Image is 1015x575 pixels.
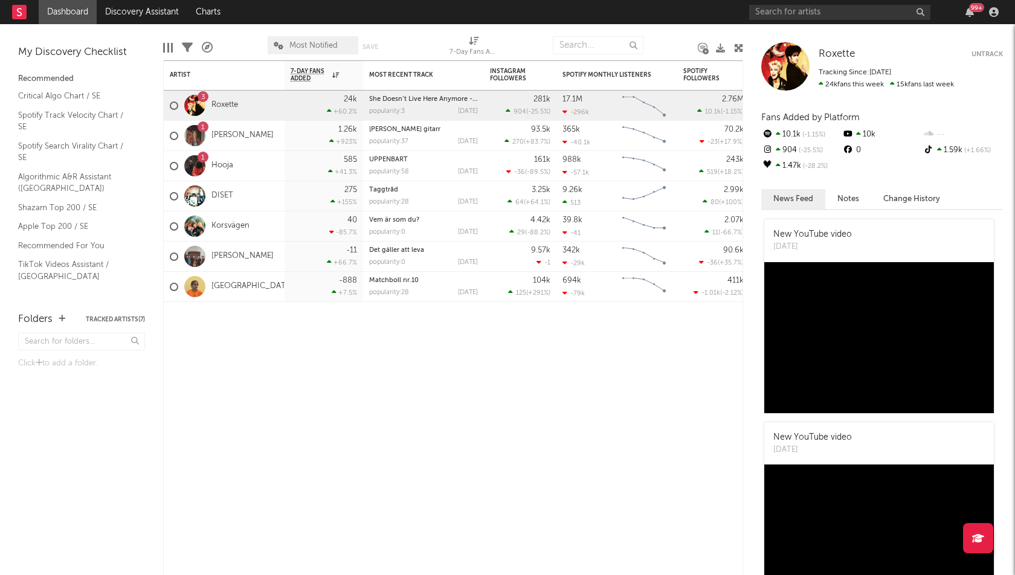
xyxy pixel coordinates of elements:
[369,71,460,79] div: Most Recent Track
[773,228,852,241] div: New YouTube video
[362,43,378,50] button: Save
[533,277,550,284] div: 104k
[712,230,718,236] span: 11
[722,290,742,297] span: -2.12 %
[449,45,498,60] div: 7-Day Fans Added (7-Day Fans Added)
[801,163,828,170] span: -28.2 %
[562,246,580,254] div: 342k
[328,168,357,176] div: +41.3 %
[562,259,585,267] div: -29k
[86,316,145,323] button: Tracked Artists(7)
[532,186,550,194] div: 3.25k
[971,48,1003,60] button: Untrack
[458,229,478,236] div: [DATE]
[819,81,954,88] span: 15k fans last week
[527,230,549,236] span: -88.2 %
[923,143,1003,158] div: 1.59k
[700,138,744,146] div: ( )
[703,198,744,206] div: ( )
[369,96,478,103] div: She Doesn’t Live Here Anymore - T&A Demo Dec 16, 1992
[163,30,173,65] div: Edit Columns
[369,259,405,266] div: popularity: 0
[458,259,478,266] div: [DATE]
[704,228,744,236] div: ( )
[694,289,744,297] div: ( )
[516,290,526,297] span: 125
[338,126,357,133] div: 1.26k
[18,140,133,164] a: Spotify Search Virality Chart / SE
[507,198,550,206] div: ( )
[965,7,974,17] button: 99+
[697,108,744,115] div: ( )
[562,126,580,133] div: 365k
[617,211,671,242] svg: Chart title
[761,143,842,158] div: 904
[701,290,720,297] span: -1.01k
[211,281,293,292] a: [GEOGRAPHIC_DATA]
[721,199,742,206] span: +100 %
[773,241,852,253] div: [DATE]
[526,139,549,146] span: +83.7 %
[211,130,274,141] a: [PERSON_NAME]
[332,289,357,297] div: +7.5 %
[761,189,825,209] button: News Feed
[18,45,145,60] div: My Discovery Checklist
[211,100,238,111] a: Roxette
[761,113,860,122] span: Fans Added by Platform
[458,138,478,145] div: [DATE]
[562,169,589,176] div: -57.1k
[369,156,408,163] a: UPPENBART
[346,246,357,254] div: -11
[969,3,984,12] div: 99 +
[533,95,550,103] div: 281k
[562,186,582,194] div: 9.26k
[617,242,671,272] svg: Chart title
[327,108,357,115] div: +60.2 %
[531,126,550,133] div: 93.5k
[544,260,550,266] span: -1
[458,108,478,115] div: [DATE]
[553,36,643,54] input: Search...
[18,89,133,103] a: Critical Algo Chart / SE
[726,156,744,164] div: 243k
[923,127,1003,143] div: --
[369,108,405,115] div: popularity: 3
[528,109,549,115] span: -25.5 %
[707,139,718,146] span: -23
[562,71,653,79] div: Spotify Monthly Listeners
[724,126,744,133] div: 70.2k
[202,30,213,65] div: A&R Pipeline
[617,272,671,302] svg: Chart title
[344,156,357,164] div: 585
[506,108,550,115] div: ( )
[18,72,145,86] div: Recommended
[562,289,585,297] div: -79k
[720,169,742,176] span: +18.2 %
[727,277,744,284] div: 411k
[291,68,329,82] span: 7-Day Fans Added
[515,199,524,206] span: 64
[509,228,550,236] div: ( )
[705,109,721,115] span: 10.1k
[18,170,133,195] a: Algorithmic A&R Assistant ([GEOGRAPHIC_DATA])
[842,127,922,143] div: 10k
[369,289,409,296] div: popularity: 28
[369,217,419,223] a: Vem är som du?
[517,230,525,236] span: 29
[819,49,855,59] span: Roxette
[211,191,233,201] a: DISET
[182,30,193,65] div: Filters
[723,109,742,115] span: -1.15 %
[562,156,581,164] div: 988k
[18,109,133,133] a: Spotify Track Velocity Chart / SE
[527,169,549,176] span: -89.5 %
[720,260,742,266] span: +35.7 %
[347,216,357,224] div: 40
[723,246,744,254] div: 90.6k
[369,247,424,254] a: Det gäller att leva
[871,189,952,209] button: Change History
[490,68,532,82] div: Instagram Followers
[562,277,581,284] div: 694k
[617,181,671,211] svg: Chart title
[962,147,991,154] span: +1.66 %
